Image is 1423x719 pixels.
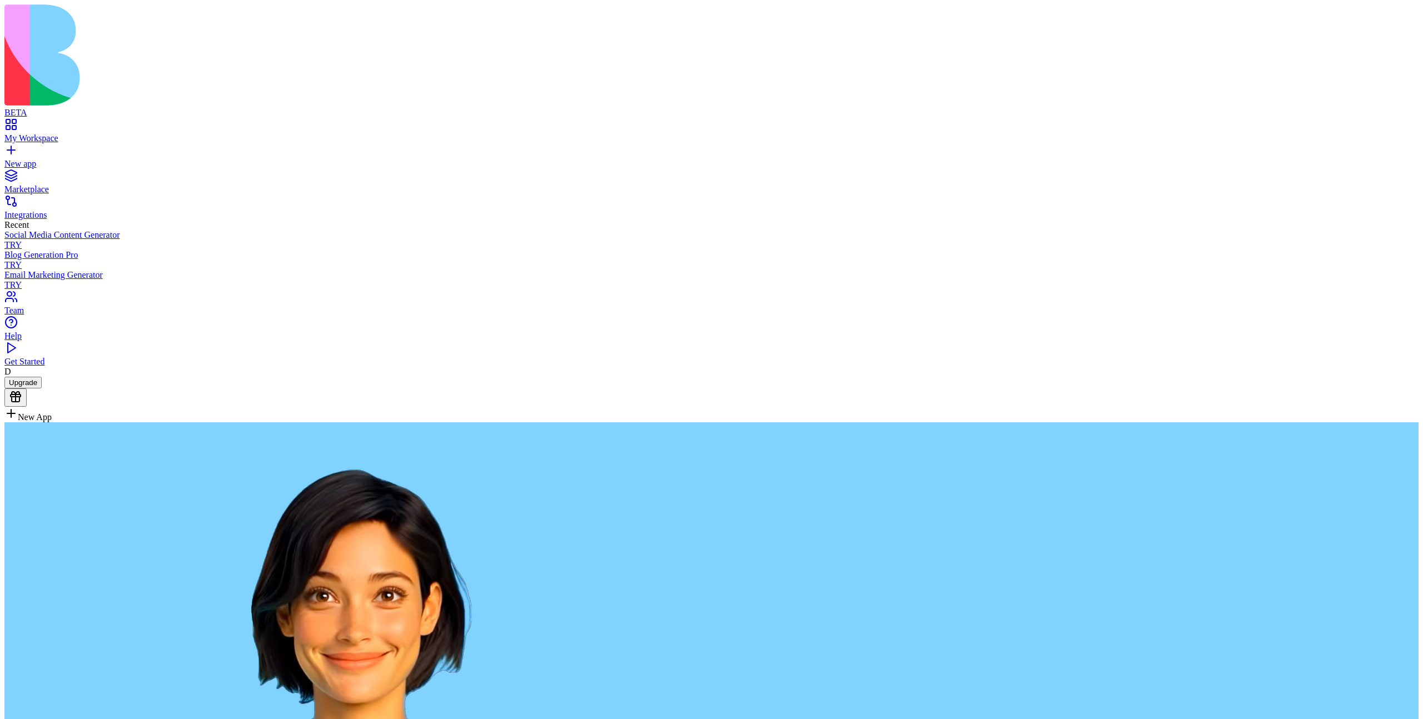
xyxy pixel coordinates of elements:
a: Email Marketing GeneratorTRY [4,270,1419,290]
div: Email Marketing Generator [4,270,1419,280]
img: logo [4,4,451,106]
a: Marketplace [4,174,1419,194]
div: TRY [4,280,1419,290]
a: Get Started [4,347,1419,367]
a: Integrations [4,200,1419,220]
a: Social Media Content GeneratorTRY [4,230,1419,250]
div: Social Media Content Generator [4,230,1419,240]
div: TRY [4,260,1419,270]
div: Get Started [4,357,1419,367]
a: Blog Generation ProTRY [4,250,1419,270]
div: My Workspace [4,133,1419,143]
span: D [4,367,11,376]
span: Recent [4,220,29,229]
div: Team [4,306,1419,316]
div: Help [4,331,1419,341]
a: BETA [4,98,1419,118]
div: TRY [4,240,1419,250]
div: Marketplace [4,184,1419,194]
div: BETA [4,108,1419,118]
a: Upgrade [4,377,42,387]
span: New App [18,412,52,422]
div: New app [4,159,1419,169]
button: Upgrade [4,377,42,388]
div: Integrations [4,210,1419,220]
a: Team [4,296,1419,316]
a: Help [4,321,1419,341]
a: New app [4,149,1419,169]
a: My Workspace [4,123,1419,143]
div: Blog Generation Pro [4,250,1419,260]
